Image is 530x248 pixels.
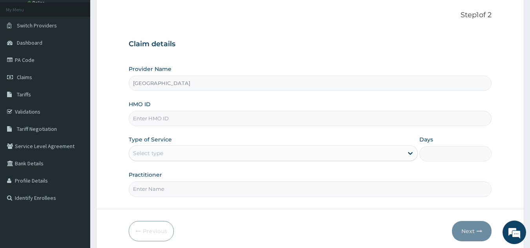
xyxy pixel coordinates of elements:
[17,125,57,132] span: Tariff Negotiation
[129,136,172,143] label: Type of Service
[129,171,162,179] label: Practitioner
[17,22,57,29] span: Switch Providers
[129,221,174,241] button: Previous
[17,39,42,46] span: Dashboard
[129,111,492,126] input: Enter HMO ID
[129,181,492,197] input: Enter Name
[15,39,32,59] img: d_794563401_company_1708531726252_794563401
[129,100,151,108] label: HMO ID
[4,165,149,192] textarea: Type your message and hit 'Enter'
[17,91,31,98] span: Tariffs
[129,11,492,20] p: Step 1 of 2
[133,149,163,157] div: Select type
[129,4,148,23] div: Minimize live chat window
[17,74,32,81] span: Claims
[452,221,492,241] button: Next
[129,65,171,73] label: Provider Name
[41,44,132,54] div: Chat with us now
[419,136,433,143] label: Days
[129,40,492,49] h3: Claim details
[46,74,108,153] span: We're online!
